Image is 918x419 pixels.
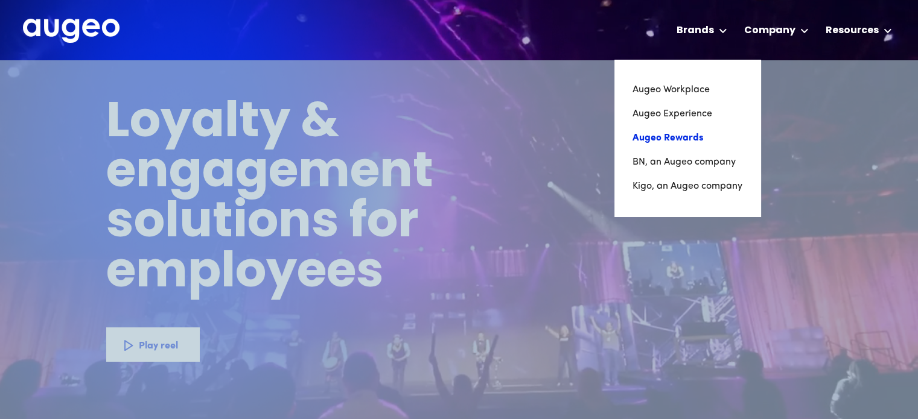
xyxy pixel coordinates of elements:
[633,150,742,174] a: BN, an Augeo company
[23,19,120,44] a: home
[633,174,742,198] a: Kigo, an Augeo company
[633,126,742,150] a: Augeo Rewards
[633,78,742,102] a: Augeo Workplace
[677,24,714,38] div: Brands
[633,102,742,126] a: Augeo Experience
[614,60,760,216] nav: Brands
[23,19,120,43] img: Augeo's full logo in white.
[826,24,879,38] div: Resources
[744,24,795,38] div: Company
